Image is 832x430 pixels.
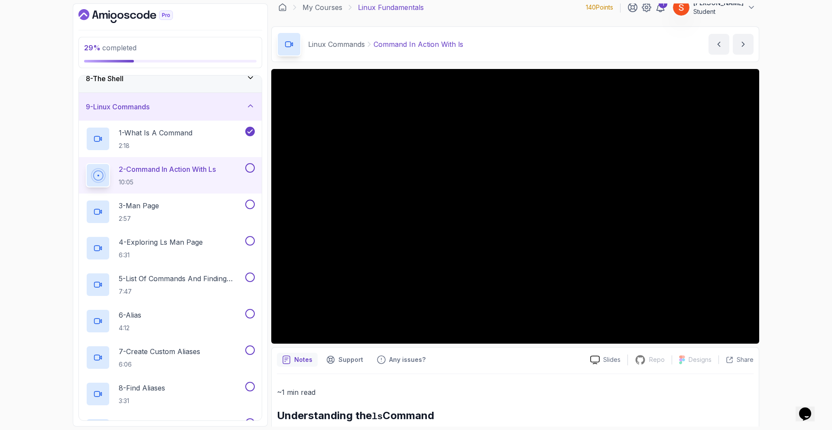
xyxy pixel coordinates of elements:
button: 3-Man Page2:57 [86,200,255,224]
p: 1 - What Is A Command [119,128,192,138]
button: 8-Find Aliases3:31 [86,382,255,406]
p: 6:31 [119,251,203,259]
p: Notes [294,355,312,364]
button: 8-The Shell [79,65,262,92]
p: Share [737,355,754,364]
p: Linux Fundamentals [358,2,424,13]
p: Support [338,355,363,364]
p: 7:47 [119,287,244,296]
p: 10:05 [119,178,216,187]
h3: 8 - The Shell [86,73,123,84]
span: completed [84,43,136,52]
h3: 9 - Linux Commands [86,102,149,112]
p: 4 - Exploring ls Man Page [119,237,203,247]
p: 5 - List Of Commands And Finding Help [119,273,244,284]
button: 7-Create Custom Aliases6:06 [86,345,255,370]
p: Linux Commands [308,39,365,49]
iframe: 2 - Command in Action with ls [271,69,759,344]
button: 5-List Of Commands And Finding Help7:47 [86,272,255,297]
p: Command In Action With ls [374,39,463,49]
p: Repo [649,355,665,364]
button: previous content [708,34,729,55]
button: Support button [321,353,368,367]
p: 7 - Create Custom Aliases [119,346,200,357]
button: 6-Alias4:12 [86,309,255,333]
a: Dashboard [278,3,287,12]
a: 1 [655,2,666,13]
p: Any issues? [389,355,426,364]
h2: Understanding the Command [277,409,754,423]
code: ls [372,412,383,422]
button: next content [733,34,754,55]
p: Designs [689,355,712,364]
p: 3:31 [119,397,165,405]
p: 2:57 [119,214,159,223]
p: 140 Points [586,3,613,12]
span: 29 % [84,43,101,52]
iframe: chat widget [796,395,823,421]
p: 6:06 [119,360,200,369]
button: 4-Exploring ls Man Page6:31 [86,236,255,260]
button: 9-Linux Commands [79,93,262,121]
a: My Courses [302,2,342,13]
p: 2:18 [119,141,192,150]
p: 6 - Alias [119,310,141,320]
p: 4:12 [119,324,141,332]
p: Slides [603,355,621,364]
button: Feedback button [372,353,431,367]
button: 2-Command In Action With ls10:05 [86,163,255,187]
p: 2 - Command In Action With ls [119,164,216,174]
p: 3 - Man Page [119,200,159,211]
button: notes button [277,353,318,367]
p: ~1 min read [277,386,754,398]
button: 1-What Is A Command2:18 [86,127,255,151]
p: 9 - Programs And Binaries [119,419,202,430]
a: Slides [583,355,627,364]
a: Dashboard [78,9,193,23]
p: 8 - Find Aliases [119,383,165,393]
p: Student [693,7,744,16]
button: Share [718,355,754,364]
